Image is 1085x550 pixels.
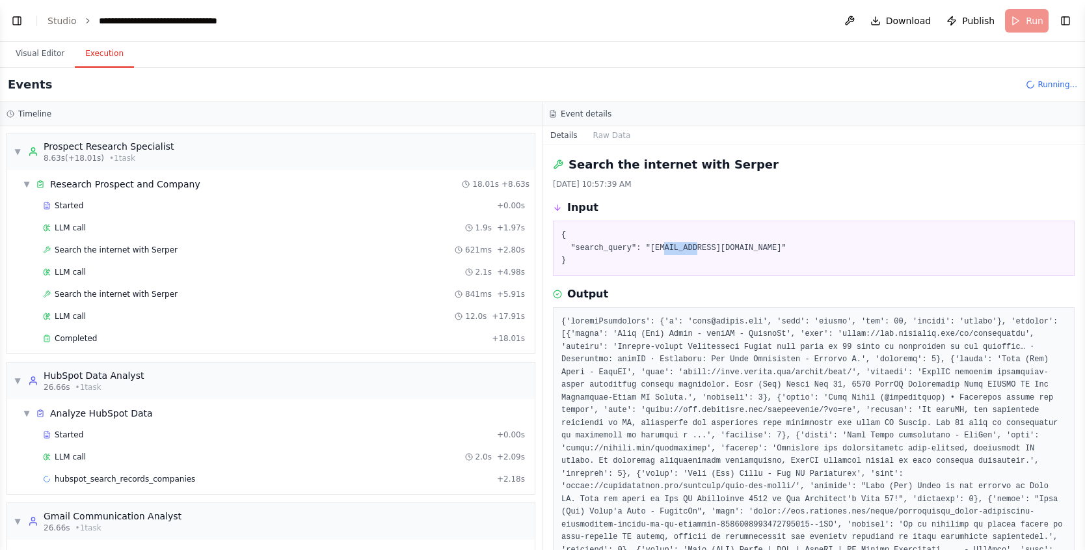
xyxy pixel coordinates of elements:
div: Gmail Communication Analyst [44,510,181,523]
h2: Events [8,76,52,94]
span: 2.1s [476,267,492,277]
span: + 8.63s [502,179,529,189]
span: Publish [962,14,995,27]
span: LLM call [55,223,86,233]
span: 621ms [465,245,492,255]
span: ▼ [14,146,21,157]
span: ▼ [14,376,21,386]
span: LLM call [55,452,86,462]
div: HubSpot Data Analyst [44,369,144,382]
span: 18.01s [472,179,499,189]
span: 26.66s [44,382,70,392]
h2: Search the internet with Serper [569,156,779,174]
span: Search the internet with Serper [55,245,178,255]
span: 2.0s [476,452,492,462]
div: [DATE] 10:57:39 AM [553,179,1075,189]
span: + 0.00s [497,200,525,211]
span: + 2.18s [497,474,525,484]
h3: Input [567,200,598,215]
button: Raw Data [585,126,639,144]
button: Visual Editor [5,40,75,68]
span: • 1 task [75,382,101,392]
span: • 1 task [75,523,101,533]
nav: breadcrumb [47,14,245,27]
span: + 18.01s [492,333,525,344]
span: + 5.91s [497,289,525,299]
pre: { "search_query": "[EMAIL_ADDRESS][DOMAIN_NAME]" } [561,229,1066,268]
span: + 17.91s [492,311,525,322]
h3: Timeline [18,109,51,119]
h3: Output [567,286,608,302]
span: 841ms [465,289,492,299]
button: Show right sidebar [1056,12,1075,30]
a: Studio [47,16,77,26]
button: Show left sidebar [8,12,26,30]
span: ▼ [23,179,31,189]
span: Started [55,200,83,211]
button: Details [542,126,585,144]
span: + 4.98s [497,267,525,277]
button: Execution [75,40,134,68]
div: Prospect Research Specialist [44,140,174,153]
button: Publish [941,9,1000,33]
span: 1.9s [476,223,492,233]
span: Search the internet with Serper [55,289,178,299]
span: Research Prospect and Company [50,178,200,191]
span: Download [886,14,931,27]
span: + 2.09s [497,452,525,462]
span: Completed [55,333,97,344]
span: Running... [1038,79,1077,90]
span: Analyze HubSpot Data [50,407,153,420]
span: hubspot_search_records_companies [55,474,195,484]
span: 26.66s [44,523,70,533]
span: ▼ [14,516,21,527]
h3: Event details [561,109,611,119]
span: 8.63s (+18.01s) [44,153,104,163]
span: ▼ [23,408,31,419]
span: 12.0s [465,311,487,322]
span: + 0.00s [497,430,525,440]
span: + 2.80s [497,245,525,255]
span: Started [55,430,83,440]
span: LLM call [55,311,86,322]
span: LLM call [55,267,86,277]
span: + 1.97s [497,223,525,233]
span: • 1 task [109,153,135,163]
button: Download [865,9,937,33]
